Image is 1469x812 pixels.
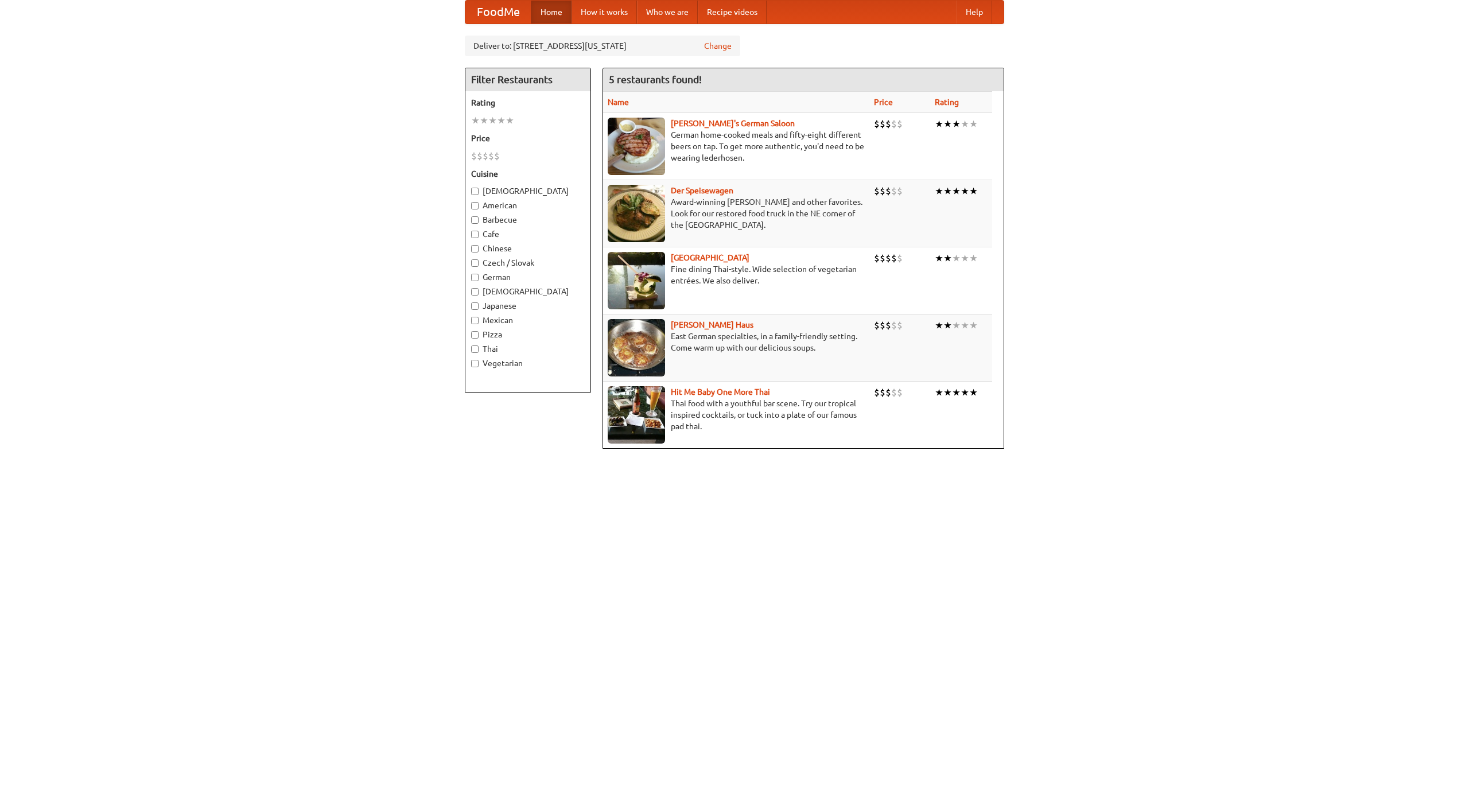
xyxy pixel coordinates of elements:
li: ★ [471,114,480,127]
li: $ [874,386,880,399]
li: $ [897,118,903,130]
h4: Filter Restaurants [465,68,590,91]
li: ★ [952,319,961,332]
input: German [471,274,479,281]
a: Help [957,1,992,24]
li: $ [874,252,880,265]
a: Who we are [637,1,698,24]
input: Thai [471,345,479,353]
li: ★ [961,185,969,197]
a: [GEOGRAPHIC_DATA] [671,253,749,262]
li: ★ [943,252,952,265]
a: Hit Me Baby One More Thai [671,387,770,397]
li: ★ [935,118,943,130]
li: ★ [969,252,978,265]
li: $ [897,252,903,265]
li: ★ [952,118,961,130]
input: Barbecue [471,216,479,224]
input: Vegetarian [471,360,479,367]
li: ★ [935,185,943,197]
li: $ [891,118,897,130]
li: $ [885,386,891,399]
label: American [471,200,585,211]
label: Barbecue [471,214,585,226]
li: ★ [969,386,978,399]
li: ★ [480,114,488,127]
li: $ [880,386,885,399]
input: Pizza [471,331,479,339]
p: Fine dining Thai-style. Wide selection of vegetarian entrées. We also deliver. [608,263,865,286]
input: Mexican [471,317,479,324]
img: speisewagen.jpg [608,185,665,242]
input: Cafe [471,231,479,238]
li: ★ [935,252,943,265]
li: $ [891,386,897,399]
li: ★ [952,386,961,399]
li: $ [897,386,903,399]
li: $ [483,150,488,162]
li: $ [471,150,477,162]
li: ★ [943,386,952,399]
li: ★ [969,185,978,197]
li: $ [874,118,880,130]
h5: Price [471,133,585,144]
label: Vegetarian [471,358,585,369]
li: $ [885,118,891,130]
li: $ [488,150,494,162]
label: [DEMOGRAPHIC_DATA] [471,286,585,297]
label: Chinese [471,243,585,254]
a: How it works [572,1,637,24]
li: ★ [488,114,497,127]
li: $ [494,150,500,162]
li: ★ [935,386,943,399]
li: ★ [969,319,978,332]
img: esthers.jpg [608,118,665,175]
li: $ [897,319,903,332]
li: ★ [961,386,969,399]
li: ★ [961,118,969,130]
a: Change [704,40,732,52]
a: Price [874,98,893,107]
li: $ [885,185,891,197]
li: $ [885,319,891,332]
input: [DEMOGRAPHIC_DATA] [471,288,479,296]
a: Home [531,1,572,24]
p: German home-cooked meals and fifty-eight different beers on tap. To get more authentic, you'd nee... [608,129,865,164]
li: $ [891,185,897,197]
a: FoodMe [465,1,531,24]
li: $ [880,252,885,265]
label: Japanese [471,300,585,312]
a: Rating [935,98,959,107]
a: Recipe videos [698,1,767,24]
img: babythai.jpg [608,386,665,444]
input: Chinese [471,245,479,252]
label: Czech / Slovak [471,257,585,269]
li: $ [897,185,903,197]
a: [PERSON_NAME]'s German Saloon [671,119,795,128]
label: German [471,271,585,283]
input: American [471,202,479,209]
li: ★ [943,319,952,332]
li: ★ [506,114,514,127]
input: [DEMOGRAPHIC_DATA] [471,188,479,195]
li: ★ [497,114,506,127]
li: $ [891,319,897,332]
li: ★ [943,118,952,130]
ng-pluralize: 5 restaurants found! [609,74,702,85]
li: $ [874,319,880,332]
h5: Cuisine [471,168,585,180]
a: Der Speisewagen [671,186,733,195]
li: $ [880,185,885,197]
li: ★ [961,319,969,332]
li: $ [885,252,891,265]
label: Mexican [471,314,585,326]
li: ★ [952,185,961,197]
p: Award-winning [PERSON_NAME] and other favorites. Look for our restored food truck in the NE corne... [608,196,865,231]
label: [DEMOGRAPHIC_DATA] [471,185,585,197]
li: ★ [935,319,943,332]
a: [PERSON_NAME] Haus [671,320,753,329]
